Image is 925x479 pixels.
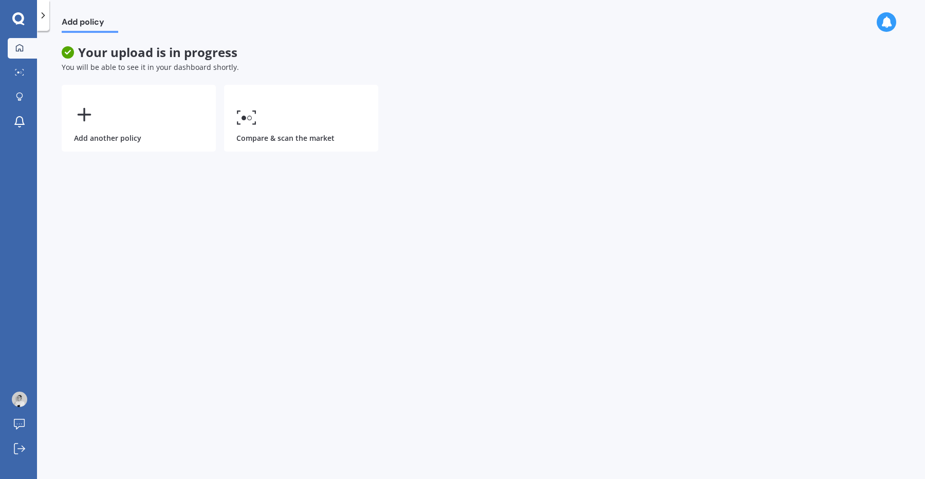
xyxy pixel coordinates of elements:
span: Your upload is in progress [62,45,627,60]
div: Add another policy [62,85,216,152]
span: You will be able to see it in your dashboard shortly. [62,62,239,72]
span: Add policy [62,17,118,31]
a: Compare & scan the market [224,85,378,152]
img: ACg8ocIomIoJstyO1QlqEX2PxD3367Nk2sp3WVIB8bBzWpnh1Yj1qnyhCg=s96-c [12,392,27,407]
